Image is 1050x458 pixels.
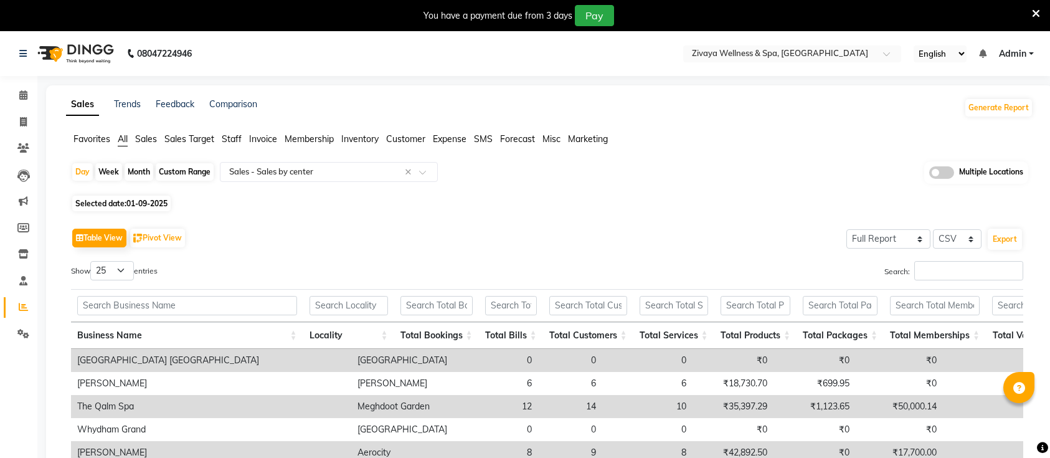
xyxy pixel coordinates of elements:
[856,418,943,441] td: ₹0
[485,296,537,315] input: Search Total Bills
[543,322,633,349] th: Total Customers: activate to sort column ascending
[118,133,128,145] span: All
[66,93,99,116] a: Sales
[474,133,493,145] span: SMS
[773,395,856,418] td: ₹1,123.65
[71,372,351,395] td: [PERSON_NAME]
[693,349,773,372] td: ₹0
[130,229,185,247] button: Pivot View
[856,395,943,418] td: ₹50,000.14
[125,163,153,181] div: Month
[135,133,157,145] span: Sales
[542,133,560,145] span: Misc
[164,133,214,145] span: Sales Target
[693,395,773,418] td: ₹35,397.29
[133,234,143,243] img: pivot.png
[114,98,141,110] a: Trends
[943,372,1045,395] td: ₹0
[72,196,171,211] span: Selected date:
[693,372,773,395] td: ₹18,730.70
[310,296,388,315] input: Search Locality
[602,395,693,418] td: 10
[90,261,134,280] select: Showentries
[453,349,538,372] td: 0
[856,349,943,372] td: ₹0
[538,418,602,441] td: 0
[773,418,856,441] td: ₹0
[549,296,627,315] input: Search Total Customers
[285,133,334,145] span: Membership
[400,296,473,315] input: Search Total Bookings
[394,322,479,349] th: Total Bookings: activate to sort column ascending
[714,322,797,349] th: Total Products: activate to sort column ascending
[568,133,608,145] span: Marketing
[884,261,1023,280] label: Search:
[575,5,614,26] button: Pay
[73,133,110,145] span: Favorites
[538,349,602,372] td: 0
[351,372,453,395] td: [PERSON_NAME]
[773,349,856,372] td: ₹0
[998,408,1038,446] iframe: chat widget
[72,229,126,247] button: Table View
[693,418,773,441] td: ₹0
[856,372,943,395] td: ₹0
[538,372,602,395] td: 6
[351,418,453,441] td: [GEOGRAPHIC_DATA]
[77,296,297,315] input: Search Business Name
[351,395,453,418] td: Meghdoot Garden
[453,372,538,395] td: 6
[640,296,708,315] input: Search Total Services
[602,372,693,395] td: 6
[721,296,790,315] input: Search Total Products
[500,133,535,145] span: Forecast
[773,372,856,395] td: ₹699.95
[479,322,543,349] th: Total Bills: activate to sort column ascending
[71,322,303,349] th: Business Name: activate to sort column ascending
[32,36,117,71] img: logo
[303,322,394,349] th: Locality: activate to sort column ascending
[803,296,877,315] input: Search Total Packages
[209,98,257,110] a: Comparison
[386,133,425,145] span: Customer
[914,261,1023,280] input: Search:
[943,349,1045,372] td: ₹0
[538,395,602,418] td: 14
[797,322,884,349] th: Total Packages: activate to sort column ascending
[633,322,714,349] th: Total Services: activate to sort column ascending
[156,98,194,110] a: Feedback
[72,163,93,181] div: Day
[95,163,122,181] div: Week
[602,418,693,441] td: 0
[423,9,572,22] div: You have a payment due from 3 days
[884,322,986,349] th: Total Memberships: activate to sort column ascending
[126,199,168,208] span: 01-09-2025
[433,133,466,145] span: Expense
[405,166,415,179] span: Clear all
[71,349,351,372] td: [GEOGRAPHIC_DATA] [GEOGRAPHIC_DATA]
[453,395,538,418] td: 12
[602,349,693,372] td: 0
[222,133,242,145] span: Staff
[959,166,1023,179] span: Multiple Locations
[137,36,192,71] b: 08047224946
[943,418,1045,441] td: ₹0
[453,418,538,441] td: 0
[988,229,1022,250] button: Export
[71,395,351,418] td: The Qalm Spa
[351,349,453,372] td: [GEOGRAPHIC_DATA]
[999,47,1026,60] span: Admin
[71,418,351,441] td: Whydham Grand
[890,296,980,315] input: Search Total Memberships
[249,133,277,145] span: Invoice
[965,99,1032,117] button: Generate Report
[156,163,214,181] div: Custom Range
[943,395,1045,418] td: ₹0
[71,261,158,280] label: Show entries
[341,133,379,145] span: Inventory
